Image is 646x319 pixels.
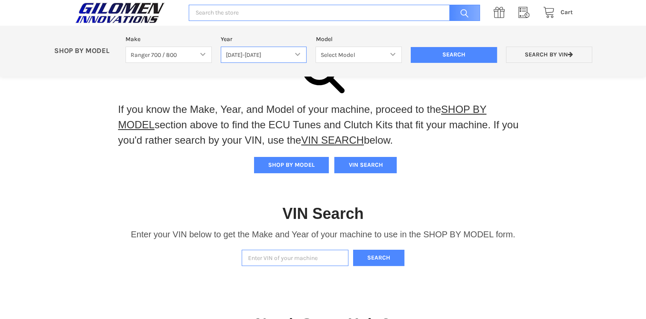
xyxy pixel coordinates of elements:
a: GILOMEN INNOVATIONS [73,2,180,24]
img: GILOMEN INNOVATIONS [73,2,167,24]
span: Cart [561,9,573,16]
label: Model [316,35,402,44]
h1: VIN Search [282,204,363,223]
a: VIN SEARCH [301,134,364,146]
button: Search [353,250,404,266]
p: Enter your VIN below to get the Make and Year of your machine to use in the SHOP BY MODEL form. [131,228,515,241]
label: Year [221,35,307,44]
a: SHOP BY MODEL [118,103,487,130]
button: VIN SEARCH [334,157,397,173]
a: Cart [538,7,573,18]
input: Enter VIN of your machine [242,250,348,266]
input: Search [445,5,480,21]
a: Search by VIN [506,47,592,63]
button: SHOP BY MODEL [254,157,329,173]
p: SHOP BY MODEL [50,47,121,56]
input: Search [411,47,497,63]
label: Make [126,35,212,44]
input: Search the store [189,5,479,21]
p: If you know the Make, Year, and Model of your machine, proceed to the section above to find the E... [118,102,528,148]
